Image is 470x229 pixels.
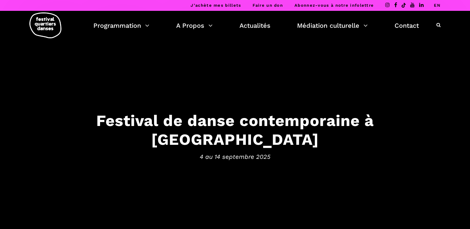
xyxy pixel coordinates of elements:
a: Médiation culturelle [297,20,368,31]
img: logo-fqd-med [29,12,61,38]
a: Faire un don [253,3,283,8]
a: Programmation [93,20,149,31]
a: J’achète mes billets [191,3,241,8]
a: A Propos [176,20,213,31]
h3: Festival de danse contemporaine à [GEOGRAPHIC_DATA] [37,111,433,149]
a: Actualités [239,20,270,31]
span: 4 au 14 septembre 2025 [37,152,433,161]
a: EN [434,3,441,8]
a: Abonnez-vous à notre infolettre [294,3,374,8]
a: Contact [395,20,419,31]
